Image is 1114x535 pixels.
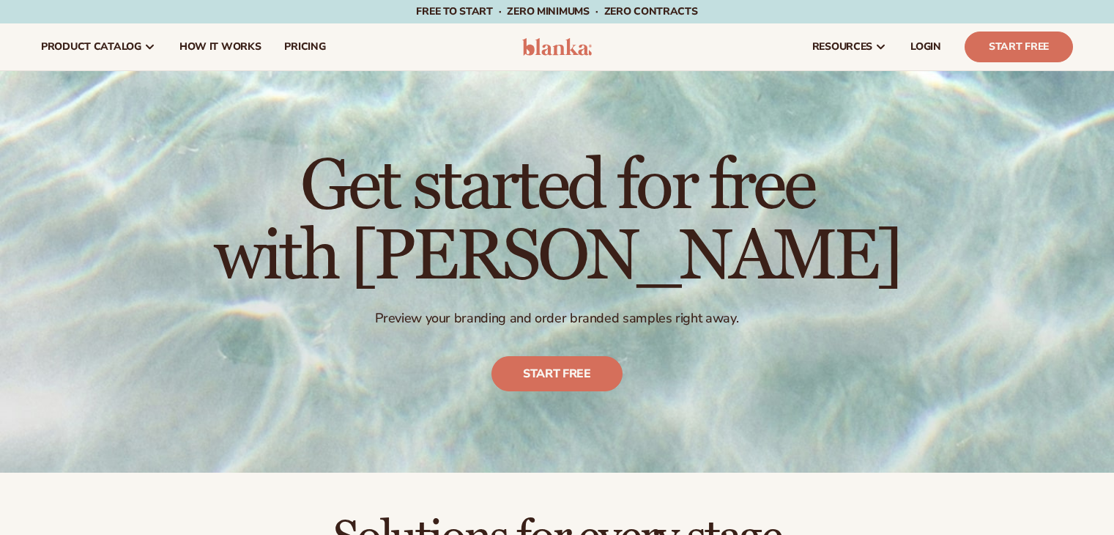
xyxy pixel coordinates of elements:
h1: Get started for free with [PERSON_NAME] [214,152,900,292]
span: How It Works [179,41,261,53]
span: Free to start · ZERO minimums · ZERO contracts [416,4,697,18]
a: pricing [272,23,337,70]
p: Preview your branding and order branded samples right away. [214,310,900,327]
a: product catalog [29,23,168,70]
a: How It Works [168,23,273,70]
span: resources [812,41,872,53]
a: Start free [491,357,623,392]
img: logo [522,38,592,56]
span: pricing [284,41,325,53]
a: resources [801,23,899,70]
span: LOGIN [910,41,941,53]
span: product catalog [41,41,141,53]
a: LOGIN [899,23,953,70]
a: Start Free [965,32,1073,62]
